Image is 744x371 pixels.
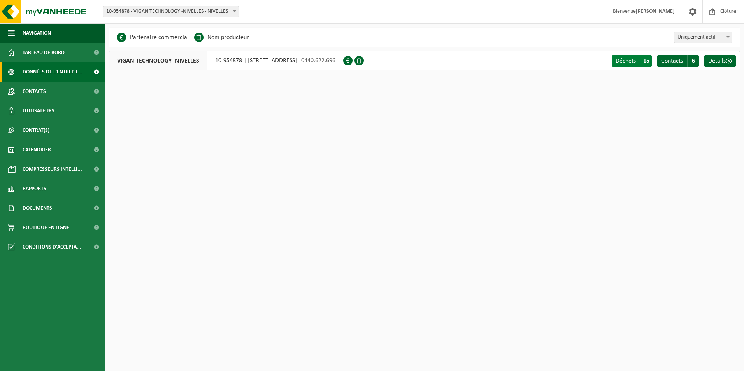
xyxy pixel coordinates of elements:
span: Détails [708,58,726,64]
span: 6 [687,55,699,67]
li: Partenaire commercial [117,31,189,43]
span: VIGAN TECHNOLOGY -NIVELLES [109,51,207,70]
span: Contacts [661,58,683,64]
div: 10-954878 | [STREET_ADDRESS] | [109,51,343,70]
span: Calendrier [23,140,51,159]
span: Utilisateurs [23,101,54,121]
a: Contacts 6 [657,55,699,67]
span: Contrat(s) [23,121,49,140]
span: Documents [23,198,52,218]
span: Contacts [23,82,46,101]
span: Données de l'entrepr... [23,62,82,82]
a: Détails [704,55,736,67]
span: 0440.622.696 [301,58,335,64]
span: Navigation [23,23,51,43]
span: 10-954878 - VIGAN TECHNOLOGY -NIVELLES - NIVELLES [103,6,239,17]
span: Rapports [23,179,46,198]
span: Déchets [616,58,636,64]
li: Nom producteur [194,31,249,43]
span: 15 [640,55,652,67]
span: Boutique en ligne [23,218,69,237]
span: 10-954878 - VIGAN TECHNOLOGY -NIVELLES - NIVELLES [103,6,239,17]
span: Compresseurs intelli... [23,159,82,179]
strong: [PERSON_NAME] [636,9,675,14]
span: Conditions d'accepta... [23,237,81,257]
span: Tableau de bord [23,43,65,62]
a: Déchets 15 [612,55,652,67]
span: Uniquement actif [674,32,732,43]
